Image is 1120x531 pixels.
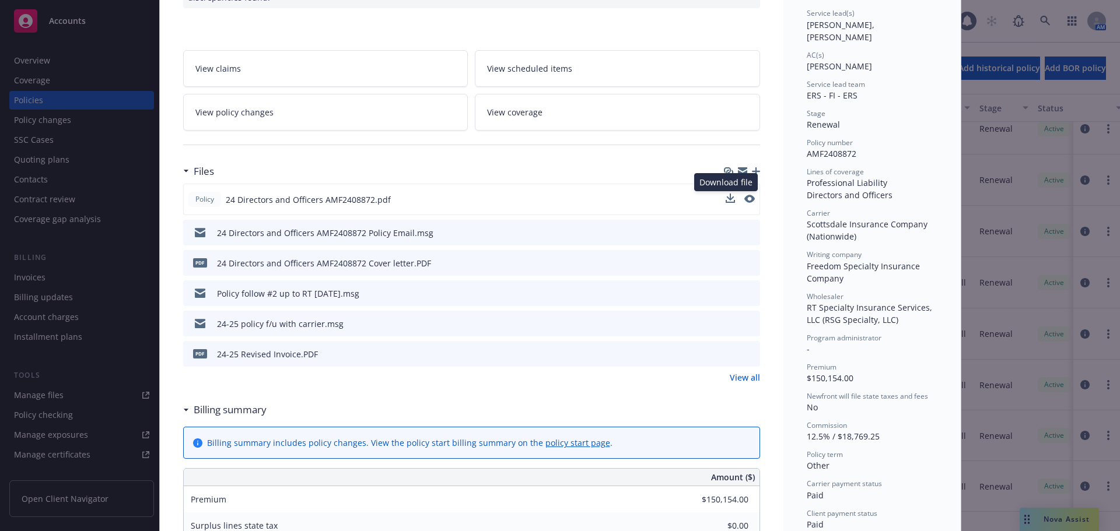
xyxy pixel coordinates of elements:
button: download file [726,287,736,300]
a: View coverage [475,94,760,131]
span: Program administrator [807,333,881,343]
span: Wholesaler [807,291,843,301]
button: preview file [745,257,755,269]
span: Other [807,460,829,471]
span: $150,154.00 [807,372,853,384]
button: download file [726,318,736,330]
span: View scheduled items [487,62,572,75]
span: Lines of coverage [807,167,864,177]
button: preview file [745,348,755,360]
span: Premium [191,494,226,505]
span: Policy [193,194,216,205]
span: Newfront will file state taxes and fees [807,391,928,401]
span: Service lead team [807,79,865,89]
div: Billing summary [183,402,267,417]
div: 24-25 Revised Invoice.PDF [217,348,318,360]
div: Billing summary includes policy changes. View the policy start billing summary on the . [207,437,612,449]
span: Freedom Specialty Insurance Company [807,261,922,284]
span: Writing company [807,249,862,259]
span: Commission [807,420,847,430]
div: Files [183,164,214,179]
div: 24-25 policy f/u with carrier.msg [217,318,344,330]
span: AC(s) [807,50,824,60]
button: preview file [744,195,755,203]
button: preview file [745,318,755,330]
h3: Files [194,164,214,179]
div: 24 Directors and Officers AMF2408872 Cover letter.PDF [217,257,431,269]
button: preview file [745,287,755,300]
span: View policy changes [195,106,274,118]
a: View policy changes [183,94,468,131]
input: 0.00 [680,491,755,508]
span: AMF2408872 [807,148,856,159]
h3: Billing summary [194,402,267,417]
span: Amount ($) [711,471,755,483]
span: Premium [807,362,836,372]
span: 12.5% / $18,769.25 [807,431,880,442]
button: download file [726,348,736,360]
span: Policy number [807,138,853,147]
span: View claims [195,62,241,75]
a: policy start page [545,437,610,448]
div: Directors and Officers [807,189,937,201]
span: Carrier payment status [807,479,882,488]
button: preview file [744,194,755,206]
button: download file [726,194,735,203]
span: Scottsdale Insurance Company (Nationwide) [807,219,930,242]
span: [PERSON_NAME], [PERSON_NAME] [807,19,877,43]
span: 24 Directors and Officers AMF2408872.pdf [226,194,391,206]
span: Renewal [807,119,840,130]
span: RT Specialty Insurance Services, LLC (RSG Specialty, LLC) [807,302,935,325]
span: Stage [807,108,825,118]
a: View claims [183,50,468,87]
div: Policy follow #2 up to RT [DATE].msg [217,287,359,300]
span: PDF [193,349,207,358]
div: 24 Directors and Officers AMF2408872 Policy Email.msg [217,227,433,239]
span: Paid [807,490,824,501]
span: View coverage [487,106,542,118]
button: preview file [745,227,755,239]
span: Service lead(s) [807,8,855,18]
div: Professional Liability [807,177,937,189]
span: Policy term [807,449,843,459]
span: No [807,402,818,413]
a: View scheduled items [475,50,760,87]
button: download file [726,194,735,206]
span: Paid [807,519,824,530]
span: Carrier [807,208,830,218]
span: Surplus lines state tax [191,520,278,531]
div: Download file [694,173,758,191]
span: - [807,343,810,354]
span: [PERSON_NAME] [807,61,872,72]
a: View all [730,371,760,384]
button: download file [726,227,736,239]
span: ERS - FI - ERS [807,90,857,101]
span: PDF [193,258,207,267]
span: Client payment status [807,508,877,518]
button: download file [726,257,736,269]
